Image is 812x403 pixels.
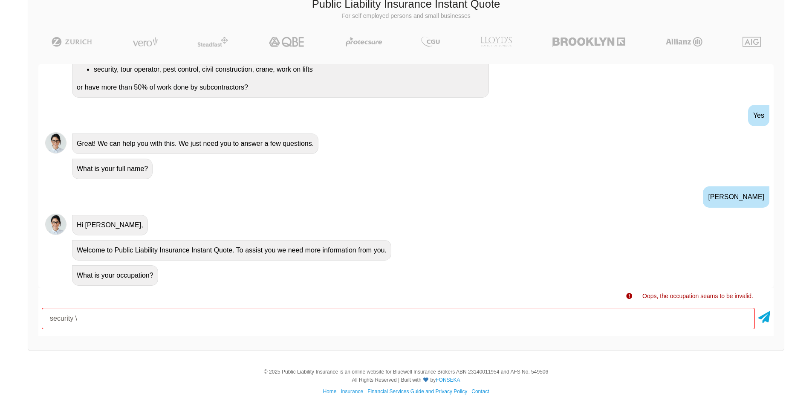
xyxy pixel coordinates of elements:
[703,186,769,208] div: [PERSON_NAME]
[367,389,467,394] a: Financial Services Guide and Privacy Policy
[549,37,629,47] img: Brooklyn | Public Liability Insurance
[129,37,162,47] img: Vero | Public Liability Insurance
[739,37,764,47] img: AIG | Public Liability Insurance
[194,37,231,47] img: Steadfast | Public Liability Insurance
[94,64,484,75] li: security, tour operator, pest control, civil construction, crane, work on lifts
[471,389,489,394] a: Contact
[323,389,336,394] a: Home
[45,132,66,154] img: Chatbot | PLI
[35,12,777,20] p: For self employed persons and small businesses
[748,105,769,126] div: Yes
[42,308,755,329] input: Your occupation
[436,377,460,383] a: FONSEKA
[418,37,443,47] img: CGU | Public Liability Insurance
[72,265,158,286] div: What is your occupation?
[72,159,153,179] div: What is your full name?
[45,214,66,235] img: Chatbot | PLI
[642,293,753,299] span: Oops, the occupation seams to be invalid.
[72,215,148,235] div: Hi [PERSON_NAME],
[662,37,707,47] img: Allianz | Public Liability Insurance
[341,389,363,394] a: Insurance
[342,37,385,47] img: Protecsure | Public Liability Insurance
[48,37,96,47] img: Zurich | Public Liability Insurance
[264,37,310,47] img: QBE | Public Liability Insurance
[476,37,517,47] img: LLOYD's | Public Liability Insurance
[72,133,318,154] div: Great! We can help you with this. We just need you to answer a few questions.
[72,240,391,261] div: Welcome to Public Liability Insurance Instant Quote. To assist you we need more information from ...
